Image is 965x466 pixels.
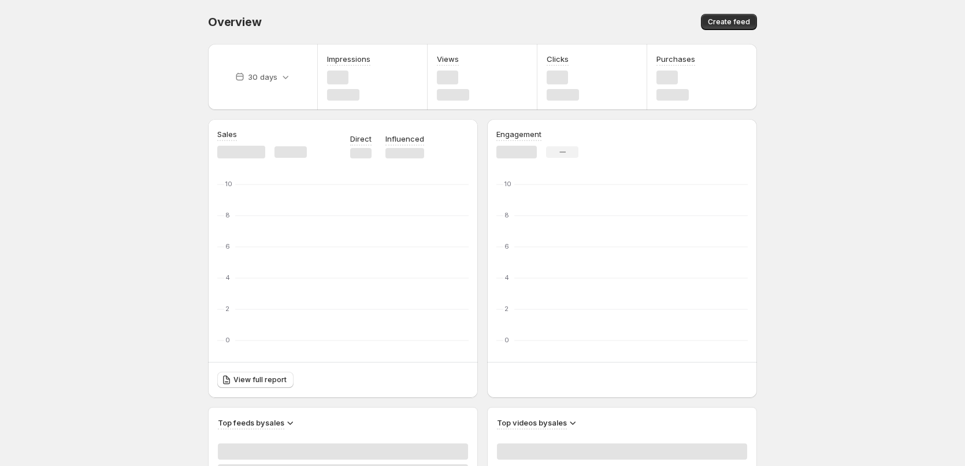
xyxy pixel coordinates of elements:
[504,211,509,219] text: 8
[248,71,277,83] p: 30 days
[217,372,294,388] a: View full report
[233,375,287,384] span: View full report
[547,53,569,65] h3: Clicks
[701,14,757,30] button: Create feed
[225,305,229,313] text: 2
[437,53,459,65] h3: Views
[497,417,567,428] h3: Top videos by sales
[504,336,509,344] text: 0
[225,242,230,250] text: 6
[496,128,541,140] h3: Engagement
[708,17,750,27] span: Create feed
[225,180,232,188] text: 10
[225,273,230,282] text: 4
[208,15,261,29] span: Overview
[504,180,511,188] text: 10
[385,133,424,145] p: Influenced
[225,336,230,344] text: 0
[504,305,509,313] text: 2
[218,417,284,428] h3: Top feeds by sales
[350,133,372,145] p: Direct
[225,211,230,219] text: 8
[217,128,237,140] h3: Sales
[504,273,509,282] text: 4
[327,53,370,65] h3: Impressions
[656,53,695,65] h3: Purchases
[504,242,509,250] text: 6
